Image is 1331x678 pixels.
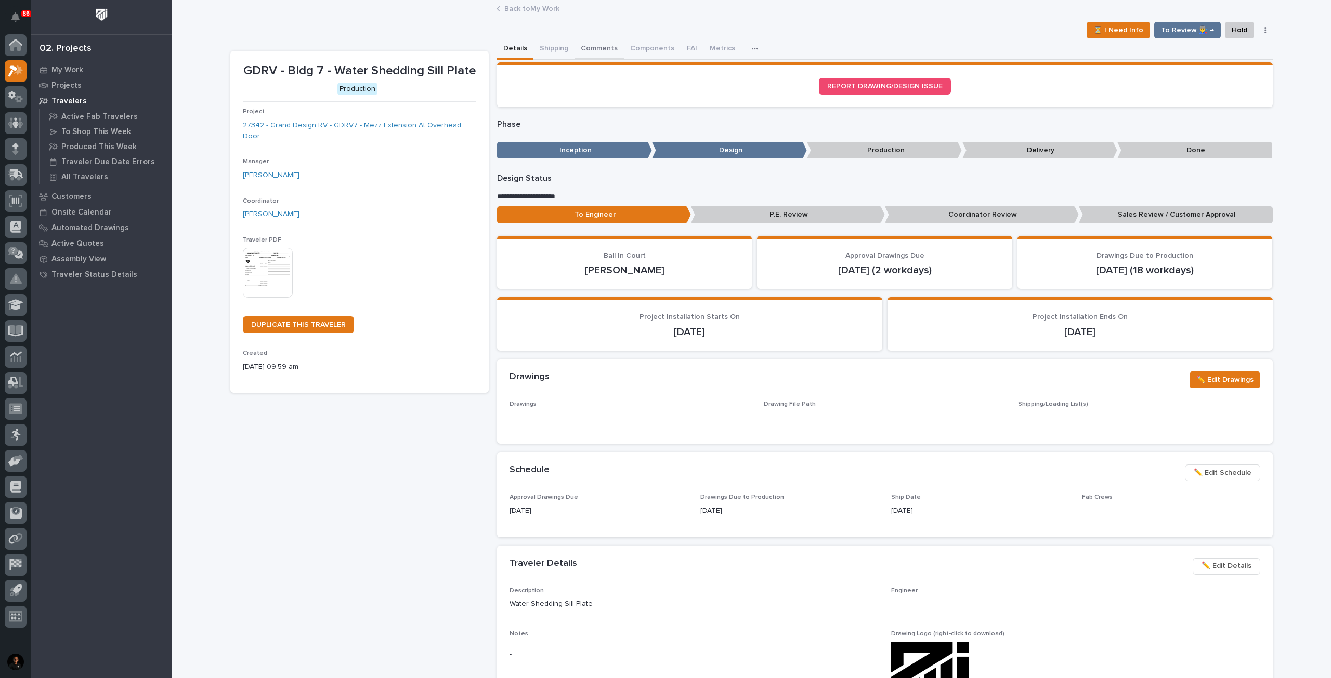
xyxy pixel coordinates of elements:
[243,362,476,373] p: [DATE] 09:59 am
[13,12,27,29] div: Notifications86
[510,494,578,500] span: Approval Drawings Due
[700,506,879,516] p: [DATE]
[575,38,624,60] button: Comments
[31,235,172,251] a: Active Quotes
[510,631,528,637] span: Notes
[51,192,92,202] p: Customers
[31,267,172,282] a: Traveler Status Details
[337,83,377,96] div: Production
[40,124,172,139] a: To Shop This Week
[1232,24,1247,36] span: Hold
[51,223,129,233] p: Automated Drawings
[510,401,537,407] span: Drawings
[703,38,741,60] button: Metrics
[510,506,688,516] p: [DATE]
[510,464,550,476] h2: Schedule
[681,38,703,60] button: FAI
[962,142,1117,159] p: Delivery
[243,350,267,356] span: Created
[891,506,1069,516] p: [DATE]
[243,109,265,115] span: Project
[497,142,652,159] p: Inception
[1154,22,1221,38] button: To Review 👨‍🏭 →
[243,158,269,165] span: Manager
[51,239,104,248] p: Active Quotes
[1161,24,1214,36] span: To Review 👨‍🏭 →
[1018,401,1088,407] span: Shipping/Loading List(s)
[23,10,30,17] p: 86
[243,198,279,204] span: Coordinator
[1082,494,1113,500] span: Fab Crews
[31,189,172,204] a: Customers
[900,326,1260,338] p: [DATE]
[1196,374,1254,386] span: ✏️ Edit Drawings
[1097,252,1193,259] span: Drawings Due to Production
[497,119,1273,129] p: Phase
[31,62,172,77] a: My Work
[885,206,1079,223] p: Coordinator Review
[243,209,299,220] a: [PERSON_NAME]
[61,112,138,122] p: Active Fab Travelers
[510,326,870,338] p: [DATE]
[533,38,575,60] button: Shipping
[1225,22,1254,38] button: Hold
[510,413,751,423] p: -
[891,631,1004,637] span: Drawing Logo (right-click to download)
[51,270,137,280] p: Traveler Status Details
[640,313,740,321] span: Project Installation Starts On
[51,255,106,264] p: Assembly View
[92,5,111,24] img: Workspace Logo
[40,109,172,124] a: Active Fab Travelers
[40,169,172,184] a: All Travelers
[31,220,172,235] a: Automated Drawings
[1082,506,1260,516] p: -
[243,120,476,142] a: 27342 - Grand Design RV - GDRV7 - Mezz Extension At Overhead Door
[700,494,784,500] span: Drawings Due to Production
[497,174,1273,183] p: Design Status
[1194,467,1251,479] span: ✏️ Edit Schedule
[1079,206,1273,223] p: Sales Review / Customer Approval
[845,252,924,259] span: Approval Drawings Due
[243,316,354,333] a: DUPLICATE THIS TRAVELER
[504,2,559,14] a: Back toMy Work
[31,77,172,93] a: Projects
[1202,560,1251,572] span: ✏️ Edit Details
[510,649,879,660] p: -
[510,599,879,609] p: Water Shedding Sill Plate
[807,142,962,159] p: Production
[243,170,299,181] a: [PERSON_NAME]
[1093,24,1143,36] span: ⏳ I Need Info
[51,65,83,75] p: My Work
[51,208,112,217] p: Onsite Calendar
[1018,413,1260,423] p: -
[251,321,346,328] span: DUPLICATE THIS TRAVELER
[1030,264,1260,276] p: [DATE] (18 workdays)
[691,206,885,223] p: P.E. Review
[510,558,577,569] h2: Traveler Details
[5,6,27,28] button: Notifications
[1033,313,1128,321] span: Project Installation Ends On
[61,127,131,137] p: To Shop This Week
[243,237,281,243] span: Traveler PDF
[769,264,1000,276] p: [DATE] (2 workdays)
[243,63,476,78] p: GDRV - Bldg 7 - Water Shedding Sill Plate
[764,413,766,423] p: -
[510,588,544,594] span: Description
[1185,464,1260,481] button: ✏️ Edit Schedule
[1087,22,1150,38] button: ⏳ I Need Info
[31,251,172,267] a: Assembly View
[510,371,550,383] h2: Drawings
[40,154,172,169] a: Traveler Due Date Errors
[1193,558,1260,575] button: ✏️ Edit Details
[819,78,951,95] a: REPORT DRAWING/DESIGN ISSUE
[624,38,681,60] button: Components
[604,252,646,259] span: Ball In Court
[61,157,155,167] p: Traveler Due Date Errors
[40,43,92,55] div: 02. Projects
[497,38,533,60] button: Details
[497,206,691,223] p: To Engineer
[51,97,87,106] p: Travelers
[652,142,807,159] p: Design
[31,93,172,109] a: Travelers
[40,139,172,154] a: Produced This Week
